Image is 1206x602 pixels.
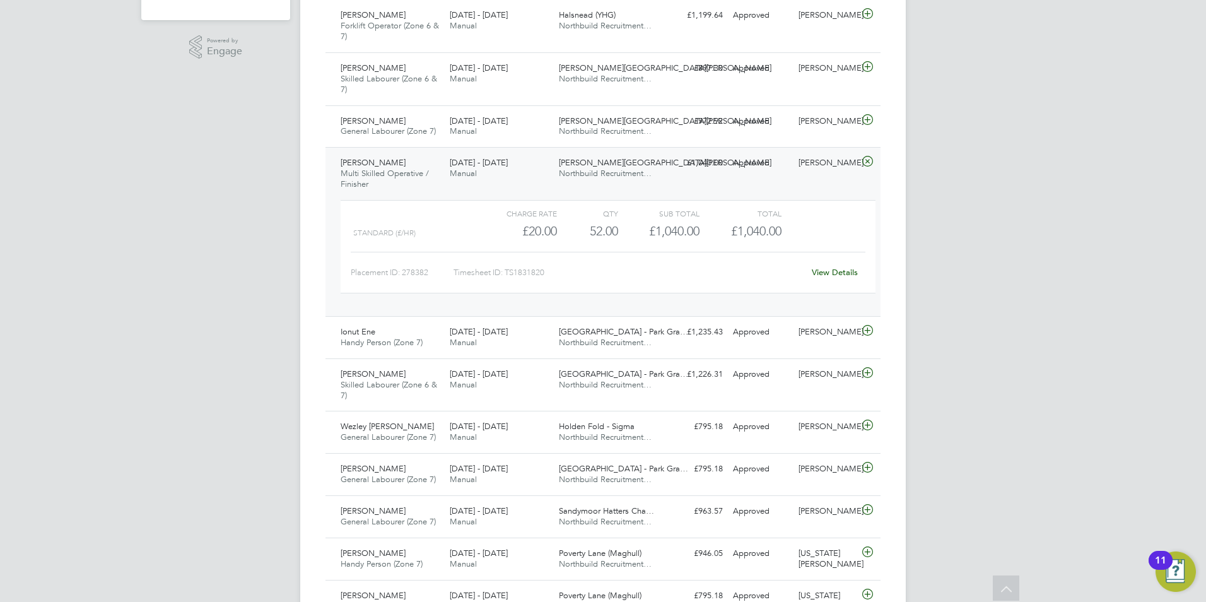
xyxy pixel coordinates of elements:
[559,62,771,73] span: [PERSON_NAME][GEOGRAPHIC_DATA][PERSON_NAME]
[731,223,782,239] span: £1,040.00
[559,157,771,168] span: [PERSON_NAME][GEOGRAPHIC_DATA][PERSON_NAME]
[341,115,406,126] span: [PERSON_NAME]
[454,263,804,283] div: Timesheet ID: TS1831820
[793,364,859,385] div: [PERSON_NAME]
[450,558,477,569] span: Manual
[450,168,477,179] span: Manual
[450,369,508,379] span: [DATE] - [DATE]
[341,505,406,516] span: [PERSON_NAME]
[793,5,859,26] div: [PERSON_NAME]
[728,153,793,174] div: Approved
[559,379,652,390] span: Northbuild Recruitment…
[812,267,858,278] a: View Details
[793,322,859,343] div: [PERSON_NAME]
[450,474,477,485] span: Manual
[559,474,652,485] span: Northbuild Recruitment…
[341,326,375,337] span: Ionut Ene
[559,590,641,601] span: Poverty Lane (Maghull)
[559,73,652,84] span: Northbuild Recruitment…
[450,421,508,432] span: [DATE] - [DATE]
[341,590,406,601] span: [PERSON_NAME]
[476,206,557,221] div: Charge rate
[662,364,728,385] div: £1,226.31
[341,432,436,442] span: General Labourer (Zone 7)
[341,9,406,20] span: [PERSON_NAME]
[450,115,508,126] span: [DATE] - [DATE]
[341,474,436,485] span: General Labourer (Zone 7)
[450,337,477,348] span: Manual
[476,221,557,242] div: £20.00
[559,421,635,432] span: Holden Fold - Sigma
[353,228,416,237] span: Standard (£/HR)
[450,157,508,168] span: [DATE] - [DATE]
[450,505,508,516] span: [DATE] - [DATE]
[341,73,437,95] span: Skilled Labourer (Zone 6 & 7)
[728,543,793,564] div: Approved
[559,548,641,558] span: Poverty Lane (Maghull)
[728,322,793,343] div: Approved
[341,516,436,527] span: General Labourer (Zone 7)
[450,9,508,20] span: [DATE] - [DATE]
[793,111,859,132] div: [PERSON_NAME]
[662,322,728,343] div: £1,235.43
[341,558,423,569] span: Handy Person (Zone 7)
[559,337,652,348] span: Northbuild Recruitment…
[662,58,728,79] div: £897.30
[793,543,859,575] div: [US_STATE][PERSON_NAME]
[559,168,652,179] span: Northbuild Recruitment…
[450,463,508,474] span: [DATE] - [DATE]
[793,58,859,79] div: [PERSON_NAME]
[341,126,436,136] span: General Labourer (Zone 7)
[341,421,434,432] span: Wezley [PERSON_NAME]
[618,221,700,242] div: £1,040.00
[557,206,618,221] div: QTY
[559,9,616,20] span: Halsnead (YHG)
[1156,552,1196,592] button: Open Resource Center, 11 new notifications
[450,62,508,73] span: [DATE] - [DATE]
[793,416,859,437] div: [PERSON_NAME]
[450,126,477,136] span: Manual
[559,20,652,31] span: Northbuild Recruitment…
[341,379,437,401] span: Skilled Labourer (Zone 6 & 7)
[1155,560,1166,577] div: 11
[728,111,793,132] div: Approved
[557,221,618,242] div: 52.00
[728,459,793,480] div: Approved
[351,263,454,283] div: Placement ID: 278382
[728,58,793,79] div: Approved
[341,548,406,558] span: [PERSON_NAME]
[559,115,771,126] span: [PERSON_NAME][GEOGRAPHIC_DATA][PERSON_NAME]
[341,337,423,348] span: Handy Person (Zone 7)
[559,516,652,527] span: Northbuild Recruitment…
[189,35,243,59] a: Powered byEngage
[793,153,859,174] div: [PERSON_NAME]
[207,35,242,46] span: Powered by
[559,432,652,442] span: Northbuild Recruitment…
[341,369,406,379] span: [PERSON_NAME]
[559,463,688,474] span: [GEOGRAPHIC_DATA] - Park Gra…
[728,5,793,26] div: Approved
[662,5,728,26] div: £1,199.64
[559,369,688,379] span: [GEOGRAPHIC_DATA] - Park Gra…
[793,501,859,522] div: [PERSON_NAME]
[559,126,652,136] span: Northbuild Recruitment…
[450,548,508,558] span: [DATE] - [DATE]
[662,501,728,522] div: £963.57
[341,20,439,42] span: Forklift Operator (Zone 6 & 7)
[207,46,242,57] span: Engage
[559,505,654,516] span: Sandymoor Hatters Cha…
[662,416,728,437] div: £795.18
[341,62,406,73] span: [PERSON_NAME]
[341,157,406,168] span: [PERSON_NAME]
[700,206,781,221] div: Total
[341,463,406,474] span: [PERSON_NAME]
[450,326,508,337] span: [DATE] - [DATE]
[728,416,793,437] div: Approved
[450,590,508,601] span: [DATE] - [DATE]
[450,379,477,390] span: Manual
[450,516,477,527] span: Manual
[450,73,477,84] span: Manual
[450,20,477,31] span: Manual
[793,459,859,480] div: [PERSON_NAME]
[341,168,429,189] span: Multi Skilled Operative / Finisher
